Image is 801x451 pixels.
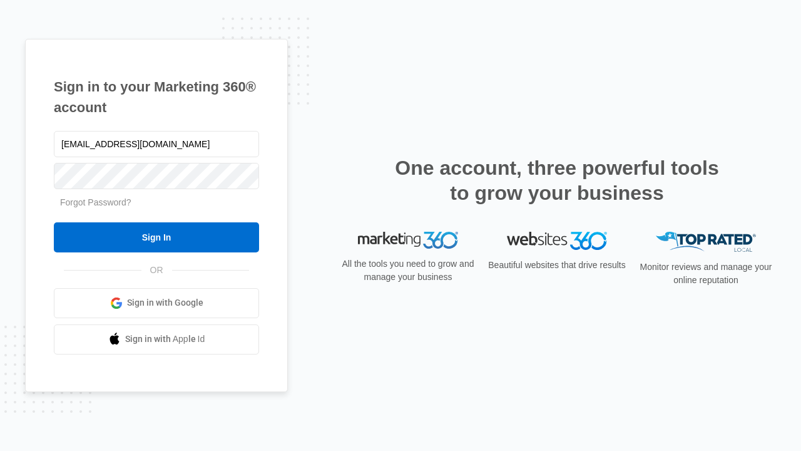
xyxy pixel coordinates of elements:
[125,333,205,346] span: Sign in with Apple Id
[636,261,776,287] p: Monitor reviews and manage your online reputation
[54,76,259,118] h1: Sign in to your Marketing 360® account
[54,222,259,252] input: Sign In
[54,131,259,157] input: Email
[60,197,131,207] a: Forgot Password?
[358,232,458,249] img: Marketing 360
[656,232,756,252] img: Top Rated Local
[391,155,723,205] h2: One account, three powerful tools to grow your business
[141,264,172,277] span: OR
[54,288,259,318] a: Sign in with Google
[338,257,478,284] p: All the tools you need to grow and manage your business
[487,259,627,272] p: Beautiful websites that drive results
[507,232,607,250] img: Websites 360
[54,324,259,355] a: Sign in with Apple Id
[127,296,203,309] span: Sign in with Google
